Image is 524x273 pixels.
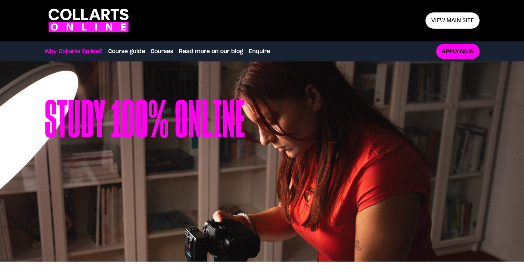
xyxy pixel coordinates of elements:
a: Enquire [249,47,270,56]
a: Course guide [108,47,145,56]
a: Read more on our blog [179,47,243,56]
a: Apply now [436,44,480,59]
a: View main site [425,12,480,29]
a: Why Collarts Online? [44,47,103,56]
h1: Study 100% online [44,96,245,227]
a: Courses [151,47,173,56]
